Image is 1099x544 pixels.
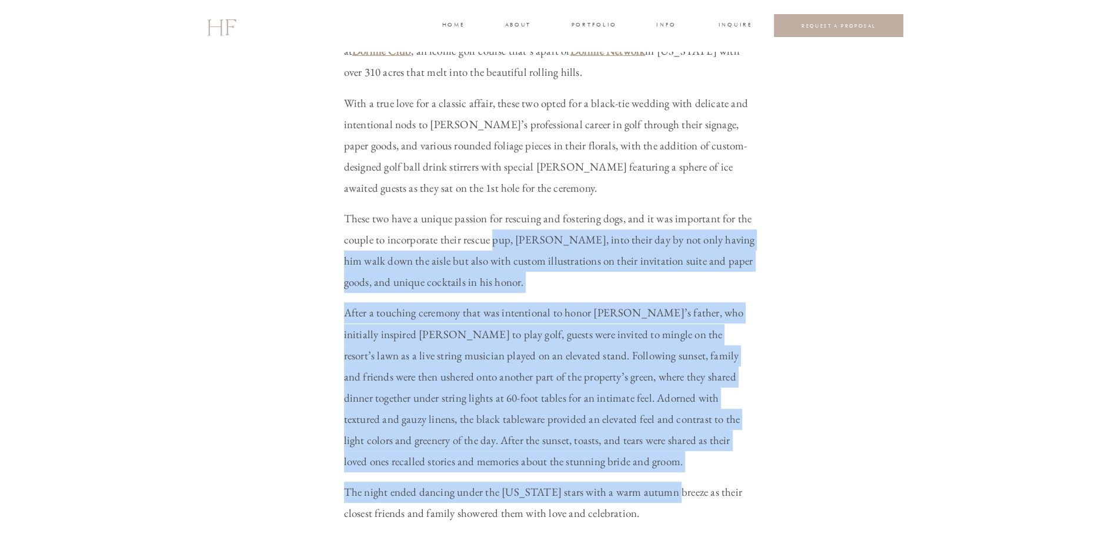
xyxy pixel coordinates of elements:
[344,302,756,472] p: After a touching ceremony that was intentional to honor [PERSON_NAME]’s father, who initially ins...
[344,482,756,524] p: The night ended dancing under the [US_STATE] stars with a warm autumn breeze as their closest fri...
[783,22,894,29] a: REQUEST A PROPOSAL
[206,9,236,43] a: HF
[352,44,411,58] a: Dormie Club
[442,21,464,31] a: home
[656,21,677,31] a: INFO
[570,44,645,58] a: Dormie Network
[505,21,530,31] a: about
[572,21,616,31] a: portfolio
[719,21,750,31] a: INQUIRE
[344,208,756,293] p: These two have a unique passion for rescuing and fostering dogs, and it was important for the cou...
[344,93,756,199] p: With a true love for a classic affair, these two opted for a black-tie wedding with delicate and ...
